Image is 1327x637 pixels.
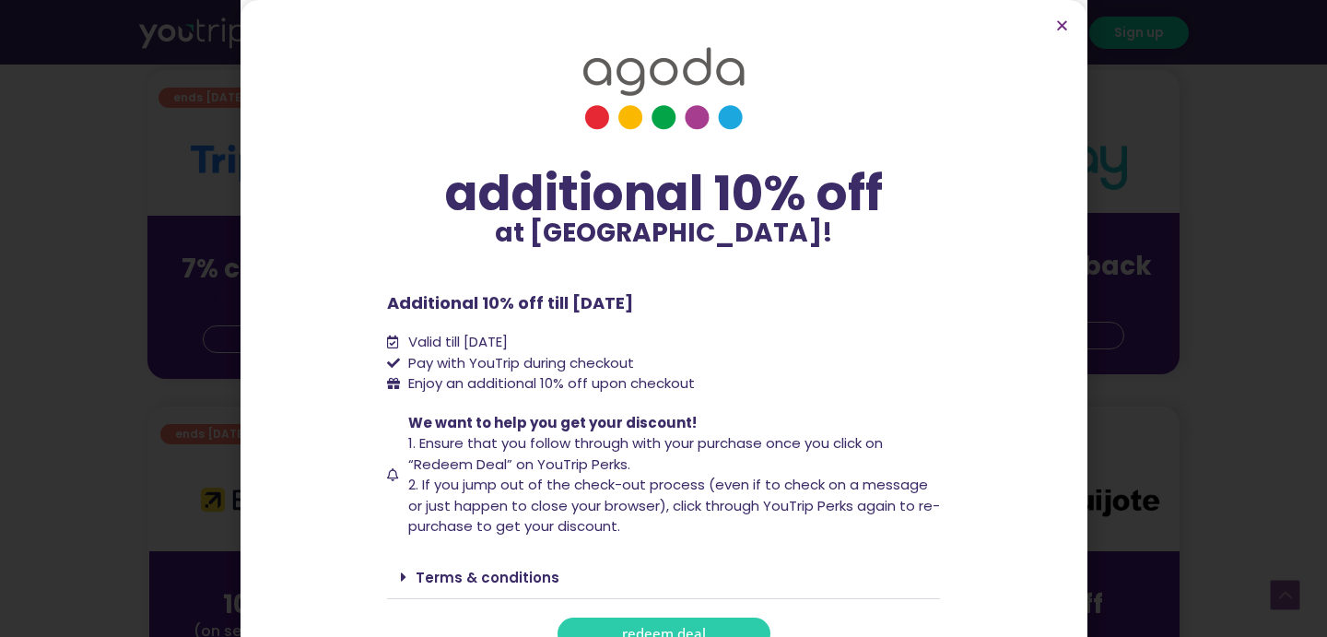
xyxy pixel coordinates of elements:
[387,556,940,599] div: Terms & conditions
[408,373,695,393] span: Enjoy an additional 10% off upon checkout
[416,568,559,587] a: Terms & conditions
[387,167,940,220] div: additional 10% off
[408,475,940,536] span: 2. If you jump out of the check-out process (even if to check on a message or just happen to clos...
[1055,18,1069,32] a: Close
[408,413,697,432] span: We want to help you get your discount!
[387,220,940,246] p: at [GEOGRAPHIC_DATA]!
[404,353,634,374] span: Pay with YouTrip during checkout
[404,332,508,353] span: Valid till [DATE]
[408,433,883,474] span: 1. Ensure that you follow through with your purchase once you click on “Redeem Deal” on YouTrip P...
[387,290,940,315] p: Additional 10% off till [DATE]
